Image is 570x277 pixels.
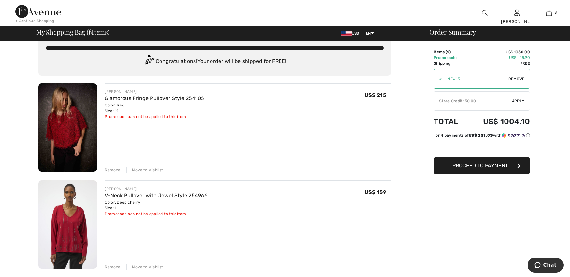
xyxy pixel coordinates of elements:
[442,69,508,88] input: Promo code
[105,95,204,101] a: Glamorous Fringe Pullover Style 254105
[434,157,530,174] button: Proceed to Payment
[434,76,442,82] div: ✔
[453,163,508,169] span: Proceed to Payment
[467,55,530,61] td: US$ -45.90
[514,9,520,17] img: My Info
[434,61,467,66] td: Shipping
[105,199,208,211] div: Color: Deep cherry Size: L
[482,9,488,17] img: search the website
[126,167,163,173] div: Move to Wishlist
[89,27,92,36] span: 6
[501,12,532,25] div: A [PERSON_NAME]
[105,264,120,270] div: Remove
[341,31,362,36] span: USD
[514,10,520,16] a: Sign In
[105,211,208,217] div: Promocode can not be applied to this item
[528,258,564,274] iframe: Opens a widget where you can chat to one of our agents
[365,189,386,195] span: US$ 159
[467,61,530,66] td: Free
[143,55,156,68] img: Congratulation2.svg
[15,18,54,24] div: < Continue Shopping
[105,102,204,114] div: Color: Red Size: 12
[38,180,97,269] img: V-Neck Pullover with Jewel Style 254966
[533,9,565,17] a: 6
[434,49,467,55] td: Items ( )
[36,29,110,35] span: My Shopping Bag ( Items)
[38,83,97,172] img: Glamorous Fringe Pullover Style 254105
[508,76,524,82] span: Remove
[105,114,204,120] div: Promocode can not be applied to this item
[436,132,530,138] div: or 4 payments of with
[467,111,530,132] td: US$ 1004.10
[434,140,530,155] iframe: PayPal-paypal
[469,133,493,138] span: US$ 251.03
[105,186,208,192] div: [PERSON_NAME]
[434,132,530,140] div: or 4 payments ofUS$ 251.03withSezzle Click to learn more about Sezzle
[467,49,530,55] td: US$ 1050.00
[105,89,204,95] div: [PERSON_NAME]
[434,111,467,132] td: Total
[422,29,566,35] div: Order Summary
[46,55,384,68] div: Congratulations! Your order will be shipped for FREE!
[502,132,525,138] img: Sezzle
[341,31,352,36] img: US Dollar
[15,5,61,18] img: 1ère Avenue
[366,31,374,36] span: EN
[546,9,552,17] img: My Bag
[555,10,557,16] span: 6
[126,264,163,270] div: Move to Wishlist
[434,55,467,61] td: Promo code
[105,167,120,173] div: Remove
[447,50,449,54] span: 6
[512,98,525,104] span: Apply
[365,92,386,98] span: US$ 215
[434,98,512,104] div: Store Credit: 50.00
[105,192,208,198] a: V-Neck Pullover with Jewel Style 254966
